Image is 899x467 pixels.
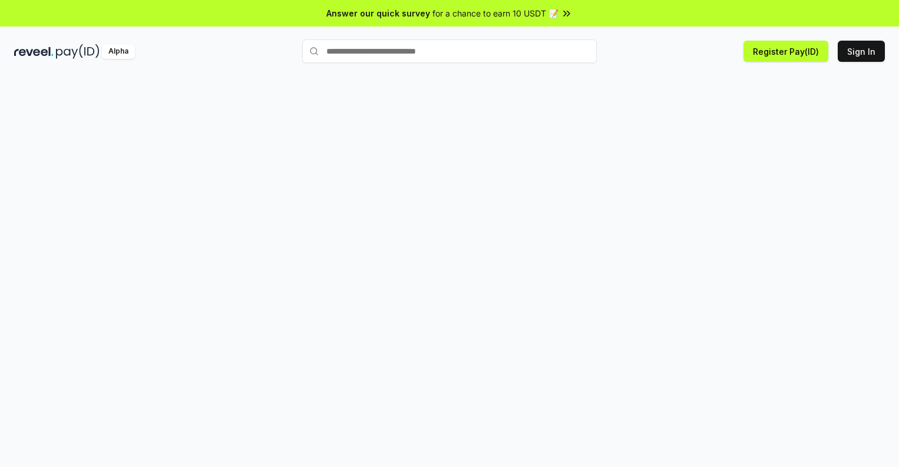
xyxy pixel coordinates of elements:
[14,44,54,59] img: reveel_dark
[432,7,558,19] span: for a chance to earn 10 USDT 📝
[838,41,885,62] button: Sign In
[102,44,135,59] div: Alpha
[326,7,430,19] span: Answer our quick survey
[743,41,828,62] button: Register Pay(ID)
[56,44,100,59] img: pay_id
